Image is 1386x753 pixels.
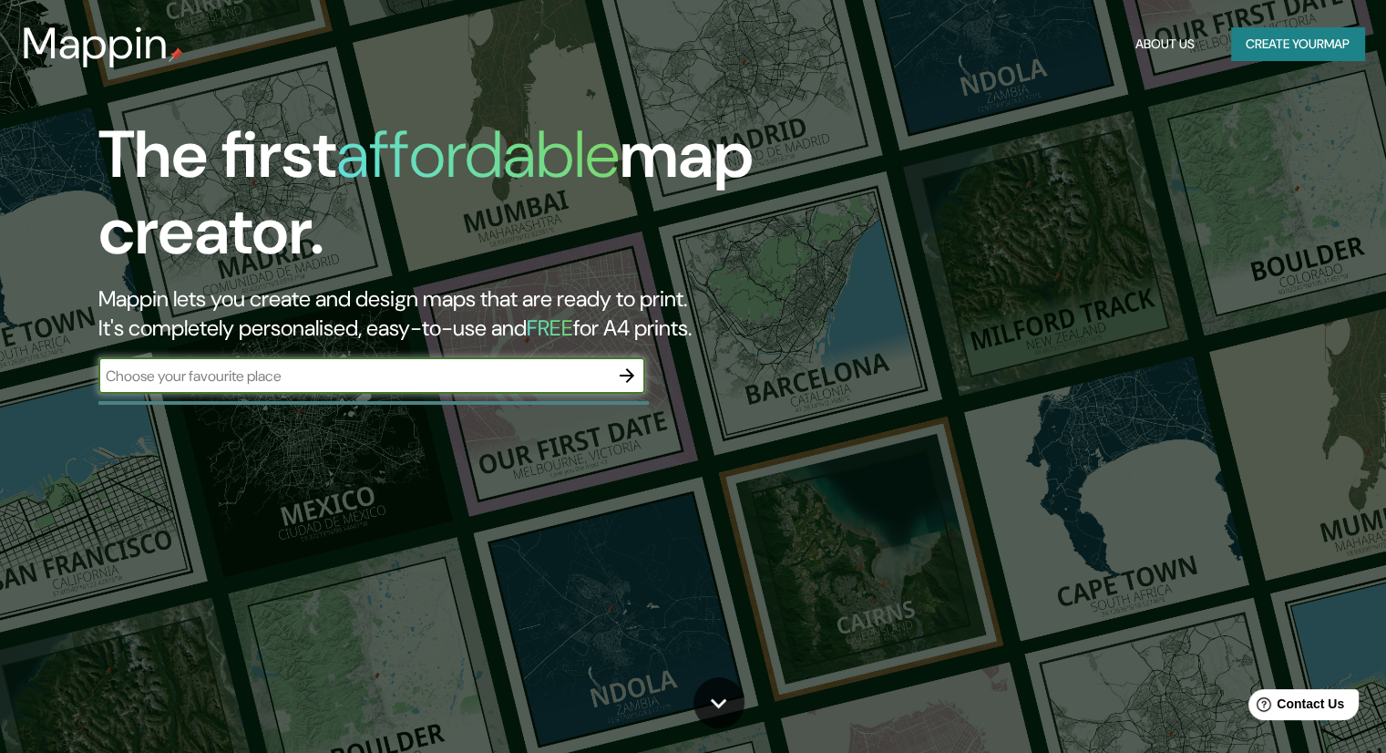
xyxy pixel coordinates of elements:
[98,117,792,284] h1: The first map creator.
[336,112,620,197] h1: affordable
[98,284,792,343] h2: Mappin lets you create and design maps that are ready to print. It's completely personalised, eas...
[527,314,573,342] h5: FREE
[1231,27,1364,61] button: Create yourmap
[169,47,183,62] img: mappin-pin
[1128,27,1202,61] button: About Us
[22,18,169,69] h3: Mappin
[1224,682,1366,733] iframe: Help widget launcher
[98,366,609,387] input: Choose your favourite place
